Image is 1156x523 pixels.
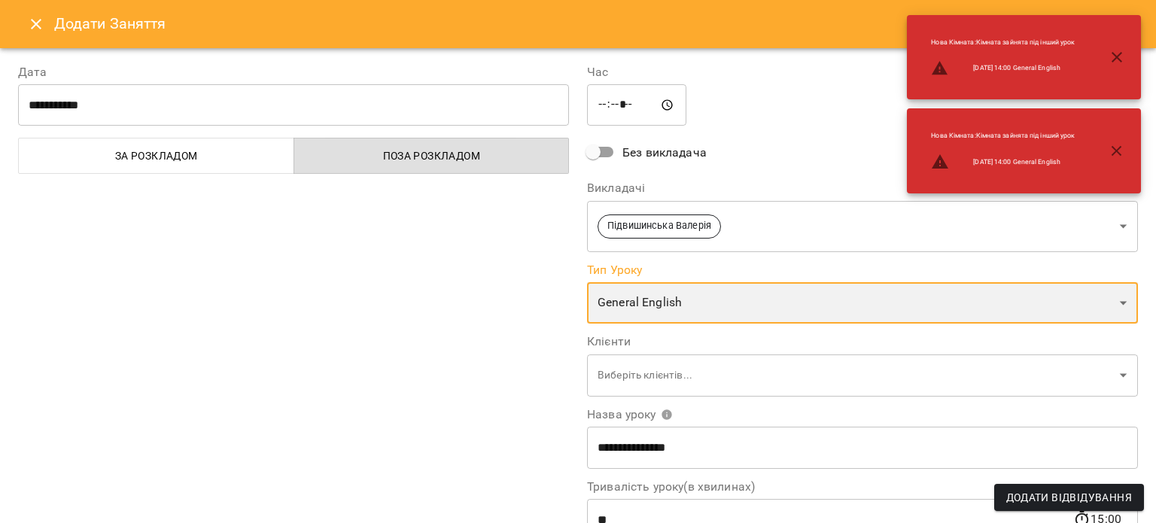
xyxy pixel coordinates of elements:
p: Виберіть клієнтів... [598,368,1114,383]
button: За розкладом [18,138,294,174]
h6: Додати Заняття [54,12,1138,35]
li: [DATE] 14:00 General English [919,147,1087,177]
label: Тривалість уроку(в хвилинах) [587,481,1138,493]
label: Час [587,66,1138,78]
label: Клієнти [587,336,1138,348]
span: За розкладом [28,147,285,165]
li: [DATE] 14:00 General English [919,53,1087,84]
button: Додати Відвідування [994,484,1144,511]
label: Викладачі [587,182,1138,194]
span: Поза розкладом [303,147,561,165]
div: Підвишинська Валерія [587,200,1138,252]
svg: Вкажіть назву уроку або виберіть клієнтів [661,409,673,421]
span: Підвишинська Валерія [598,219,720,233]
label: Дата [18,66,569,78]
span: Без викладача [622,144,707,162]
span: Назва уроку [587,409,673,421]
div: General English [587,282,1138,324]
button: Поза розкладом [294,138,570,174]
li: Нова Кімната : Кімната зайнята під інший урок [919,125,1087,147]
div: Виберіть клієнтів... [587,354,1138,397]
label: Тип Уроку [587,264,1138,276]
button: Close [18,6,54,42]
li: Нова Кімната : Кімната зайнята під інший урок [919,32,1087,53]
span: Додати Відвідування [1006,488,1132,506]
